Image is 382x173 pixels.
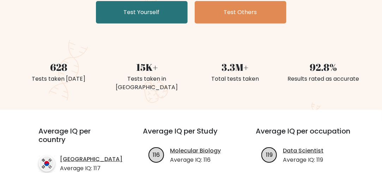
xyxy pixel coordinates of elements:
[107,60,187,75] div: 15K+
[256,127,352,144] h3: Average IQ per occupation
[195,75,275,83] div: Total tests taken
[170,156,221,164] p: Average IQ: 116
[143,127,239,144] h3: Average IQ per Study
[39,156,55,172] img: country
[195,60,275,75] div: 3.3M+
[19,75,99,83] div: Tests taken [DATE]
[60,164,123,173] p: Average IQ: 117
[39,127,118,152] h3: Average IQ per country
[19,60,99,75] div: 628
[195,1,286,24] a: Test Others
[283,147,323,155] a: Data Scientist
[107,75,187,92] div: Tests taken in [GEOGRAPHIC_DATA]
[284,75,363,83] div: Results rated as accurate
[284,60,363,75] div: 92.8%
[170,147,221,155] a: Molecular Biology
[266,151,273,159] text: 119
[283,156,323,164] p: Average IQ: 119
[60,155,123,163] a: [GEOGRAPHIC_DATA]
[153,151,160,159] text: 116
[96,1,188,24] a: Test Yourself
